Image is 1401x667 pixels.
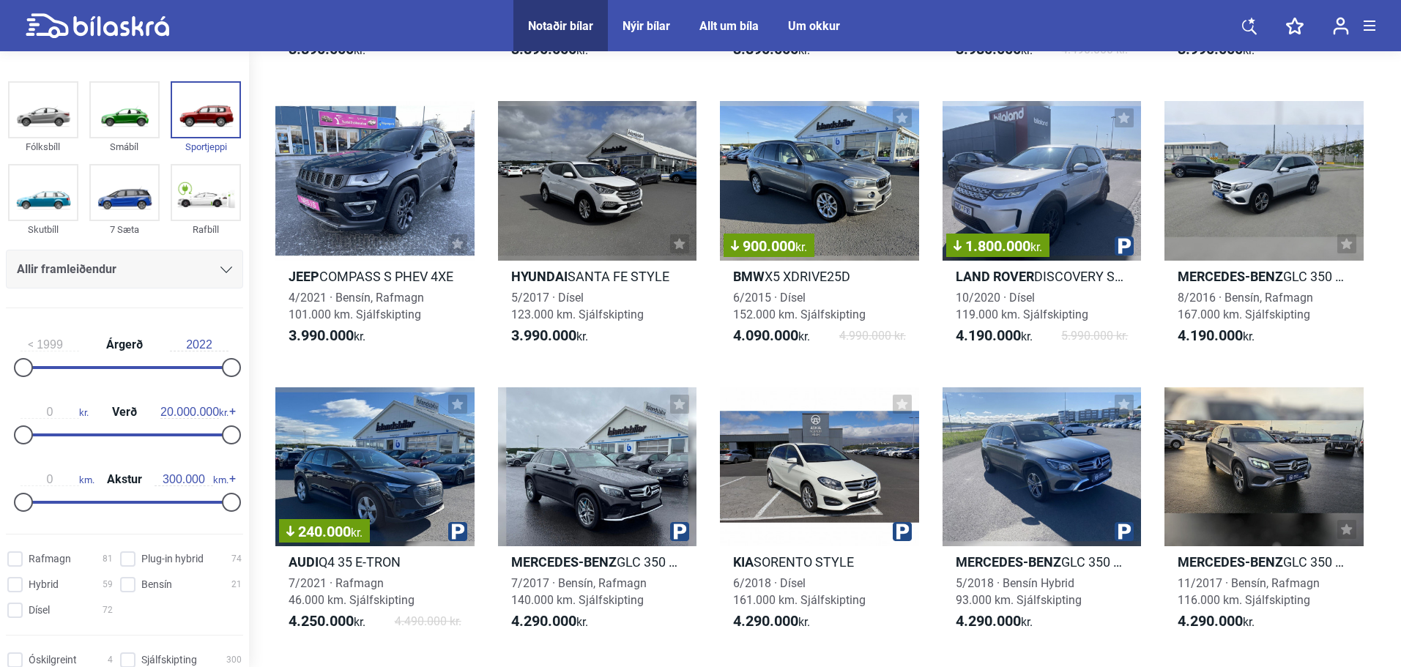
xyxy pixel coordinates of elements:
span: 11/2017 · Bensín, Rafmagn 116.000 km. Sjálfskipting [1178,576,1320,607]
span: kr. [511,327,588,345]
a: Allt um bíla [699,19,759,33]
span: 10/2020 · Dísel 119.000 km. Sjálfskipting [956,291,1088,321]
span: 8/2016 · Bensín, Rafmagn 167.000 km. Sjálfskipting [1178,291,1313,321]
b: Mercedes-Benz [511,554,617,570]
span: 4/2021 · Bensín, Rafmagn 101.000 km. Sjálfskipting [289,291,424,321]
h2: GLC 350 E 4MATIC [498,554,697,570]
span: Verð [108,406,141,418]
a: 1.800.000kr.Land RoverDISCOVERY SPORT S10/2020 · Dísel119.000 km. Sjálfskipting4.190.000kr.5.990.... [943,101,1142,357]
span: Plug-in hybrid [141,551,204,567]
a: Um okkur [788,19,840,33]
span: kr. [795,240,807,254]
img: parking.png [1115,236,1134,256]
div: Rafbíll [171,221,241,238]
span: kr. [1178,613,1255,630]
b: Audi [289,554,319,570]
a: 240.000kr.AudiQ4 35 E-TRON7/2021 · Rafmagn46.000 km. Sjálfskipting4.250.000kr.4.490.000 kr. [275,387,475,644]
span: kr. [289,613,365,630]
b: BMW [733,269,765,284]
a: Mercedes-BenzGLC 350 E 4MATIC8/2016 · Bensín, Rafmagn167.000 km. Sjálfskipting4.190.000kr. [1164,101,1364,357]
span: kr. [1178,327,1255,345]
span: 74 [231,551,242,567]
div: 7 Sæta [89,221,160,238]
h2: GLC 350 E 4MATIC [1164,554,1364,570]
img: parking.png [448,522,467,541]
span: kr. [956,613,1033,630]
b: Jeep [289,269,319,284]
img: parking.png [1115,522,1134,541]
h2: Q4 35 E-TRON [275,554,475,570]
b: 4.250.000 [289,612,354,630]
h2: GLC 350 E 4MATIC [1164,268,1364,285]
span: 6/2018 · Dísel 161.000 km. Sjálfskipting [733,576,866,607]
span: kr. [733,327,810,345]
a: JeepCOMPASS S PHEV 4XE4/2021 · Bensín, Rafmagn101.000 km. Sjálfskipting3.990.000kr. [275,101,475,357]
span: kr. [351,526,363,540]
div: Sportjeppi [171,138,241,155]
span: 5.990.000 kr. [1061,327,1128,345]
h2: SANTA FE STYLE [498,268,697,285]
a: HyundaiSANTA FE STYLE5/2017 · Dísel123.000 km. Sjálfskipting3.990.000kr. [498,101,697,357]
span: Dísel [29,603,50,618]
span: kr. [733,613,810,630]
span: 4.990.000 kr. [839,327,906,345]
span: kr. [289,327,365,345]
b: 4.290.000 [733,612,798,630]
span: 5/2018 · Bensín Hybrid 93.000 km. Sjálfskipting [956,576,1082,607]
span: 1.800.000 [954,239,1042,253]
b: 4.290.000 [1178,612,1243,630]
span: 4.490.000 kr. [395,613,461,630]
h2: GLC 350 E 4MATIC [943,554,1142,570]
a: Mercedes-BenzGLC 350 E 4MATIC11/2017 · Bensín, Rafmagn116.000 km. Sjálfskipting4.290.000kr. [1164,387,1364,644]
b: Hyundai [511,269,568,284]
div: Smábíl [89,138,160,155]
h2: X5 XDRIVE25D [720,268,919,285]
span: Árgerð [103,339,146,351]
span: 900.000 [731,239,807,253]
span: kr. [1030,240,1042,254]
h2: SORENTO STYLE [720,554,919,570]
b: 4.090.000 [733,327,798,344]
h2: COMPASS S PHEV 4XE [275,268,475,285]
span: kr. [956,327,1033,345]
b: 4.190.000 [1178,327,1243,344]
span: kr. [511,613,588,630]
div: Fólksbíll [8,138,78,155]
b: 3.990.000 [289,327,354,344]
b: 4.190.000 [956,327,1021,344]
span: Rafmagn [29,551,71,567]
b: 3.990.000 [511,327,576,344]
a: Nýir bílar [623,19,670,33]
span: 81 [103,551,113,567]
span: kr. [160,406,228,419]
a: Notaðir bílar [528,19,593,33]
a: KiaSORENTO STYLE6/2018 · Dísel161.000 km. Sjálfskipting4.290.000kr. [720,387,919,644]
span: km. [21,473,94,486]
span: 59 [103,577,113,592]
span: Bensín [141,577,172,592]
span: 7/2021 · Rafmagn 46.000 km. Sjálfskipting [289,576,415,607]
img: parking.png [893,522,912,541]
h2: DISCOVERY SPORT S [943,268,1142,285]
img: user-login.svg [1333,17,1349,35]
span: 240.000 [286,524,363,539]
b: Mercedes-Benz [1178,554,1283,570]
b: 4.290.000 [956,612,1021,630]
span: Akstur [103,474,146,485]
b: Mercedes-Benz [1178,269,1283,284]
img: parking.png [670,522,689,541]
span: 6/2015 · Dísel 152.000 km. Sjálfskipting [733,291,866,321]
span: Hybrid [29,577,59,592]
a: 900.000kr.BMWX5 XDRIVE25D6/2015 · Dísel152.000 km. Sjálfskipting4.090.000kr.4.990.000 kr. [720,101,919,357]
a: Mercedes-BenzGLC 350 E 4MATIC5/2018 · Bensín Hybrid93.000 km. Sjálfskipting4.290.000kr. [943,387,1142,644]
span: 5/2017 · Dísel 123.000 km. Sjálfskipting [511,291,644,321]
span: Allir framleiðendur [17,259,116,280]
b: Kia [733,554,754,570]
span: 72 [103,603,113,618]
div: Skutbíll [8,221,78,238]
span: 7/2017 · Bensín, Rafmagn 140.000 km. Sjálfskipting [511,576,647,607]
